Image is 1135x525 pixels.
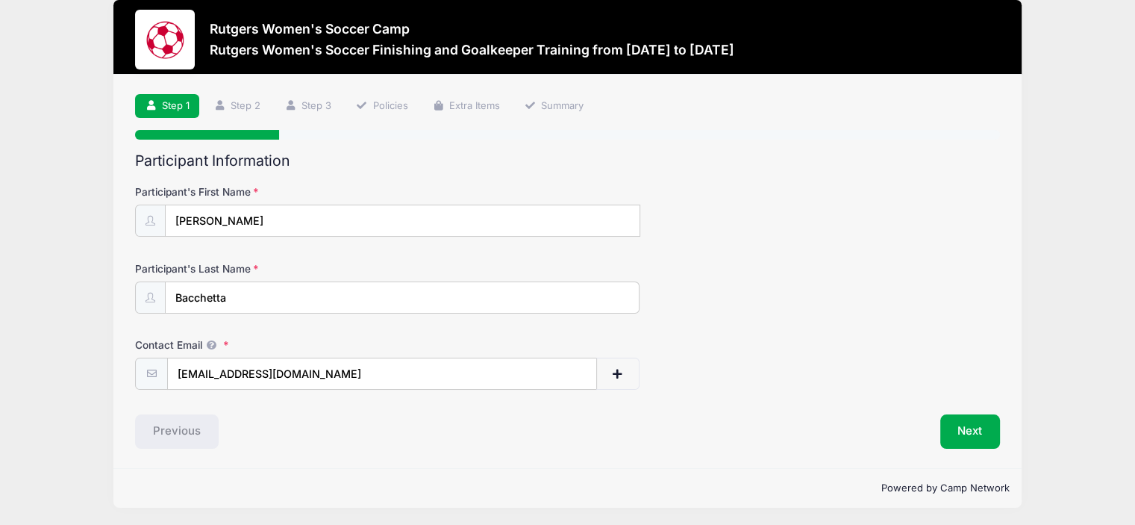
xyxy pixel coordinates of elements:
label: Participant's Last Name [135,261,423,276]
input: email@email.com [167,358,597,390]
button: Next [940,414,1001,449]
input: Participant's First Name [165,205,640,237]
a: Step 3 [275,94,342,119]
h2: Participant Information [135,152,1000,170]
p: Powered by Camp Network [125,481,1010,496]
a: Step 2 [204,94,270,119]
input: Participant's Last Name [165,282,640,314]
a: Extra Items [422,94,510,119]
label: Contact Email [135,338,423,352]
a: Summary [514,94,593,119]
a: Step 1 [135,94,199,119]
a: Policies [346,94,418,119]
h3: Rutgers Women's Soccer Finishing and Goalkeeper Training from [DATE] to [DATE] [210,42,734,58]
h3: Rutgers Women's Soccer Camp [210,21,734,37]
label: Participant's First Name [135,184,423,199]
